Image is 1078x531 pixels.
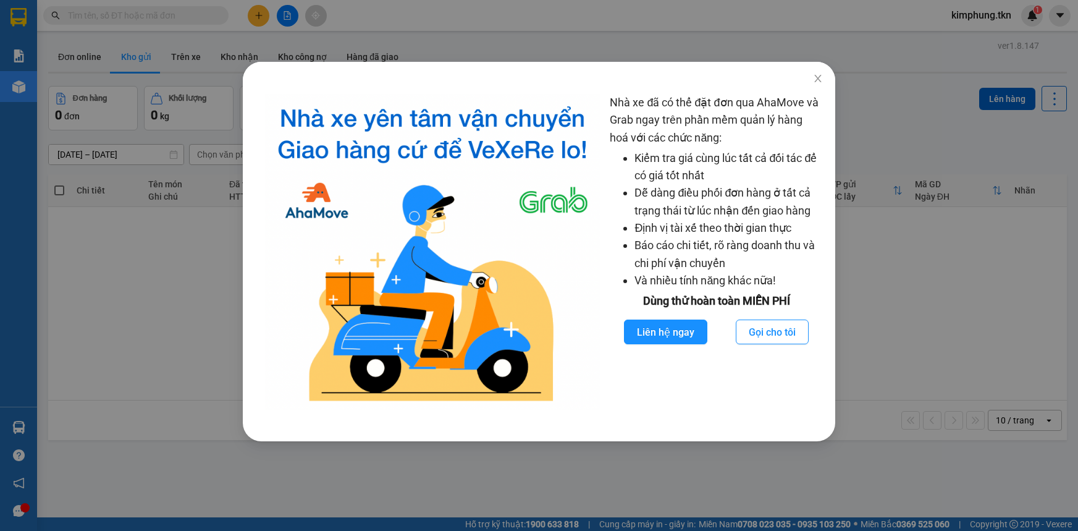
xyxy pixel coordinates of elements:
[610,292,823,310] div: Dùng thử hoàn toàn MIỄN PHÍ
[813,74,823,83] span: close
[736,320,809,344] button: Gọi cho tôi
[610,94,823,410] div: Nhà xe đã có thể đặt đơn qua AhaMove và Grab ngay trên phần mềm quản lý hàng hoá với các chức năng:
[634,184,823,219] li: Dễ dàng điều phối đơn hàng ở tất cả trạng thái từ lúc nhận đến giao hàng
[634,237,823,272] li: Báo cáo chi tiết, rõ ràng doanh thu và chi phí vận chuyển
[634,272,823,289] li: Và nhiều tính năng khác nữa!
[265,94,600,410] img: logo
[637,325,694,340] span: Liên hệ ngay
[634,150,823,185] li: Kiểm tra giá cùng lúc tất cả đối tác để có giá tốt nhất
[801,62,835,96] button: Close
[749,325,796,340] span: Gọi cho tôi
[624,320,707,344] button: Liên hệ ngay
[634,219,823,237] li: Định vị tài xế theo thời gian thực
